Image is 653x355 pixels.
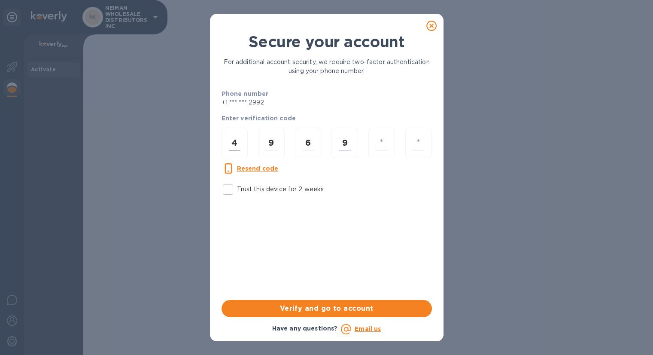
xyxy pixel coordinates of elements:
[222,90,269,97] b: Phone number
[272,325,338,332] b: Have any questions?
[237,185,324,194] p: Trust this device for 2 weeks
[222,33,432,51] h1: Secure your account
[237,165,279,172] u: Resend code
[228,303,425,314] span: Verify and go to account
[222,58,432,76] p: For additional account security, we require two-factor authentication using your phone number.
[222,300,432,317] button: Verify and go to account
[355,325,381,332] a: Email us
[222,114,432,122] p: Enter verification code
